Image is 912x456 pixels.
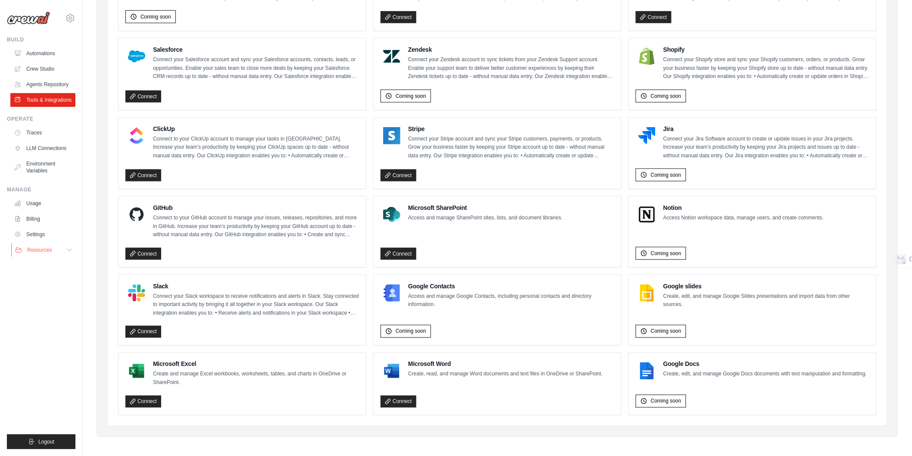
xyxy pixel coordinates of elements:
[153,203,359,212] h4: GitHub
[10,78,75,91] a: Agents Repository
[128,362,145,380] img: Microsoft Excel Logo
[7,186,75,193] div: Manage
[663,135,869,160] p: Connect your Jira Software account to create or update issues in your Jira projects. Increase you...
[10,126,75,140] a: Traces
[383,362,400,380] img: Microsoft Word Logo
[10,47,75,60] a: Automations
[408,135,614,160] p: Connect your Stripe account and sync your Stripe customers, payments, or products. Grow your busi...
[663,282,869,290] h4: Google slides
[408,203,562,212] h4: Microsoft SharePoint
[27,247,52,253] span: Resources
[651,172,681,178] span: Coming soon
[408,370,603,379] p: Create, read, and manage Word documents and text files in OneDrive or SharePoint.
[38,438,54,445] span: Logout
[381,169,416,181] a: Connect
[128,48,145,65] img: Salesforce Logo
[383,284,400,302] img: Google Contacts Logo
[396,93,426,100] span: Coming soon
[663,203,824,212] h4: Notion
[10,212,75,226] a: Billing
[408,56,614,81] p: Connect your Zendesk account to sync tickets from your Zendesk Support account. Enable your suppo...
[663,45,869,54] h4: Shopify
[638,206,656,223] img: Notion Logo
[651,93,681,100] span: Coming soon
[10,228,75,241] a: Settings
[663,370,867,379] p: Create, edit, and manage Google Docs documents with text manipulation and formatting.
[128,284,145,302] img: Slack Logo
[381,248,416,260] a: Connect
[153,370,359,387] p: Create and manage Excel workbooks, worksheets, tables, and charts in OneDrive or SharePoint.
[7,12,50,25] img: Logo
[7,116,75,122] div: Operate
[153,45,359,54] h4: Salesforce
[10,62,75,76] a: Crew Studio
[663,125,869,133] h4: Jira
[153,135,359,160] p: Connect to your ClickUp account to manage your tasks in [GEOGRAPHIC_DATA]. Increase your team’s p...
[381,396,416,408] a: Connect
[11,243,76,257] button: Resources
[10,141,75,155] a: LLM Connections
[408,282,614,290] h4: Google Contacts
[153,360,359,369] h4: Microsoft Excel
[638,284,656,302] img: Google slides Logo
[10,93,75,107] a: Tools & Integrations
[663,360,867,369] h4: Google Docs
[408,360,603,369] h4: Microsoft Word
[153,56,359,81] p: Connect your Salesforce account and sync your Salesforce accounts, contacts, leads, or opportunit...
[408,125,614,133] h4: Stripe
[125,326,161,338] a: Connect
[636,11,672,23] a: Connect
[125,169,161,181] a: Connect
[7,434,75,449] button: Logout
[383,48,400,65] img: Zendesk Logo
[153,214,359,239] p: Connect to your GitHub account to manage your issues, releases, repositories, and more in GitHub....
[128,206,145,223] img: GitHub Logo
[383,127,400,144] img: Stripe Logo
[10,157,75,178] a: Environment Variables
[141,13,171,20] span: Coming soon
[125,91,161,103] a: Connect
[396,328,426,335] span: Coming soon
[153,282,359,290] h4: Slack
[125,396,161,408] a: Connect
[638,127,656,144] img: Jira Logo
[638,48,656,65] img: Shopify Logo
[408,45,614,54] h4: Zendesk
[408,292,614,309] p: Access and manage Google Contacts, including personal contacts and directory information.
[153,125,359,133] h4: ClickUp
[153,292,359,318] p: Connect your Slack workspace to receive notifications and alerts in Slack. Stay connected to impo...
[383,206,400,223] img: Microsoft SharePoint Logo
[663,214,824,222] p: Access Notion workspace data, manage users, and create comments.
[638,362,656,380] img: Google Docs Logo
[651,398,681,405] span: Coming soon
[125,248,161,260] a: Connect
[663,56,869,81] p: Connect your Shopify store and sync your Shopify customers, orders, or products. Grow your busine...
[128,127,145,144] img: ClickUp Logo
[381,11,416,23] a: Connect
[7,36,75,43] div: Build
[663,292,869,309] p: Create, edit, and manage Google Slides presentations and import data from other sources.
[651,328,681,335] span: Coming soon
[10,197,75,210] a: Usage
[408,214,562,222] p: Access and manage SharePoint sites, lists, and document libraries.
[651,250,681,257] span: Coming soon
